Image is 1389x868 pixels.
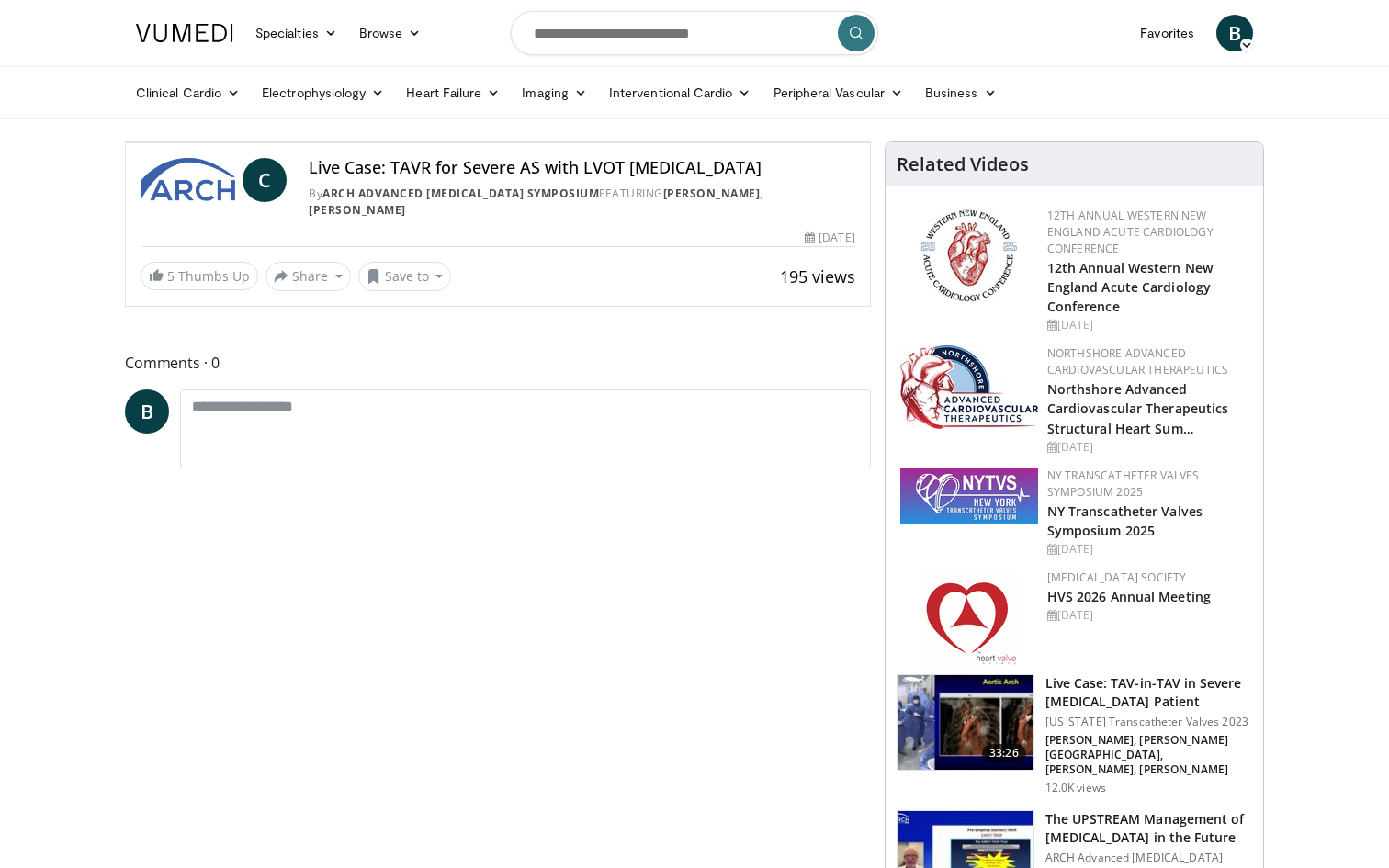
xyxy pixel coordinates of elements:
div: [DATE] [1047,317,1248,333]
a: Favorites [1129,15,1205,51]
a: HVS 2026 Annual Meeting [1047,588,1211,605]
a: 12th Annual Western New England Acute Cardiology Conference [1047,259,1213,315]
span: Comments 0 [125,351,871,375]
a: Heart Failure [395,74,511,111]
a: Browse [348,15,433,51]
div: [DATE] [1047,607,1248,624]
p: 12.0K views [1045,781,1106,795]
a: NY Transcatheter Valves Symposium 2025 [1047,468,1200,500]
a: NY Transcatheter Valves Symposium 2025 [1047,502,1203,539]
img: ea44c231-6f00-4b4a-b1de-0511126839cd.150x105_q85_crop-smart_upscale.jpg [898,675,1033,771]
span: 195 views [780,265,855,287]
p: [PERSON_NAME], [PERSON_NAME][GEOGRAPHIC_DATA], [PERSON_NAME], [PERSON_NAME] [1045,733,1252,777]
div: By FEATURING , [309,186,854,219]
a: Specialties [244,15,348,51]
a: Imaging [511,74,598,111]
img: 45d48ad7-5dc9-4e2c-badc-8ed7b7f471c1.jpg.150x105_q85_autocrop_double_scale_upscale_version-0.2.jpg [900,345,1038,429]
img: VuMedi Logo [136,24,233,42]
input: Search topics, interventions [511,11,878,55]
a: Northshore Advanced Cardiovascular Therapeutics Structural Heart Sum… [1047,380,1229,436]
div: [DATE] [1047,541,1248,558]
button: Save to [358,262,452,291]
p: [US_STATE] Transcatheter Valves 2023 [1045,715,1252,729]
span: 33:26 [982,744,1026,762]
h3: Live Case: TAV-in-TAV in Severe [MEDICAL_DATA] Patient [1045,674,1252,711]
h4: Related Videos [897,153,1029,175]
button: Share [265,262,351,291]
a: [PERSON_NAME] [663,186,761,201]
img: 0954f259-7907-4053-a817-32a96463ecc8.png.150x105_q85_autocrop_double_scale_upscale_version-0.2.png [918,208,1020,304]
a: C [243,158,287,202]
h4: Live Case: TAVR for Severe AS with LVOT [MEDICAL_DATA] [309,158,854,178]
a: Clinical Cardio [125,74,251,111]
div: [DATE] [805,230,854,246]
img: 381df6ae-7034-46cc-953d-58fc09a18a66.png.150x105_q85_autocrop_double_scale_upscale_version-0.2.png [900,468,1038,524]
a: [MEDICAL_DATA] Society [1047,569,1187,585]
a: [PERSON_NAME] [309,202,406,218]
video-js: Video Player [126,142,870,143]
a: Interventional Cardio [598,74,762,111]
a: 33:26 Live Case: TAV-in-TAV in Severe [MEDICAL_DATA] Patient [US_STATE] Transcatheter Valves 2023... [897,674,1252,795]
a: Peripheral Vascular [762,74,914,111]
a: 5 Thumbs Up [141,262,258,290]
img: ARCH Advanced Revascularization Symposium [141,158,235,202]
img: 0148279c-cbd4-41ce-850e-155379fed24c.png.150x105_q85_autocrop_double_scale_upscale_version-0.2.png [920,569,1017,666]
a: NorthShore Advanced Cardiovascular Therapeutics [1047,345,1229,378]
a: 12th Annual Western New England Acute Cardiology Conference [1047,208,1214,256]
a: Electrophysiology [251,74,395,111]
span: 5 [167,267,175,285]
a: B [125,389,169,434]
div: [DATE] [1047,439,1248,456]
a: ARCH Advanced [MEDICAL_DATA] Symposium [322,186,599,201]
a: Business [914,74,1008,111]
a: B [1216,15,1253,51]
h3: The UPSTREAM Management of [MEDICAL_DATA] in the Future [1045,810,1252,847]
